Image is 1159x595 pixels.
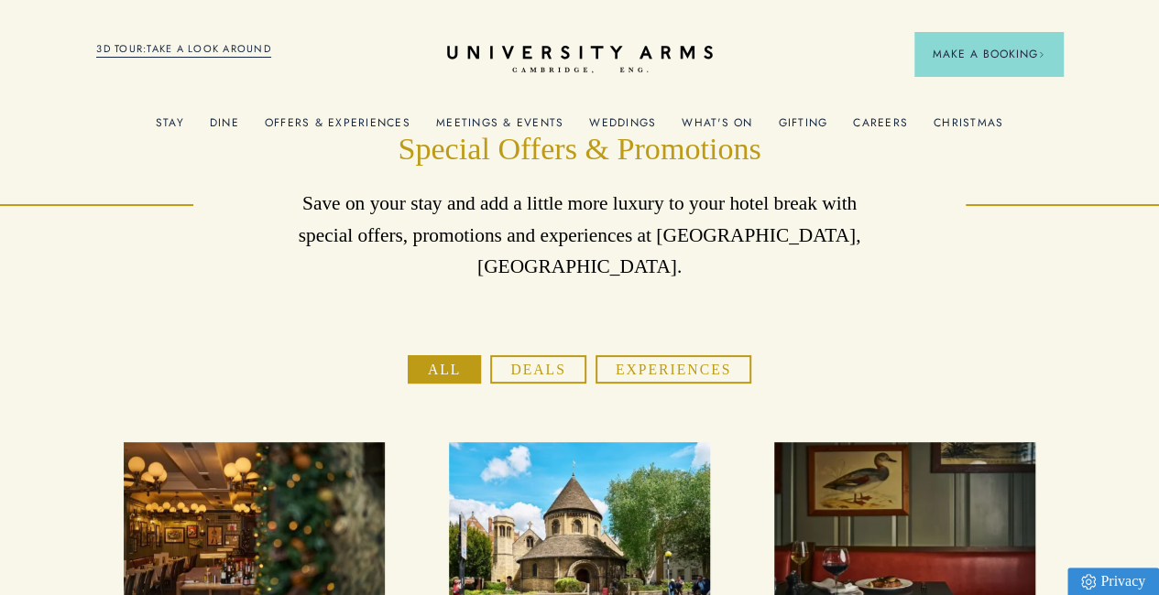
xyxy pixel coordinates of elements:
[589,116,656,140] a: Weddings
[682,116,752,140] a: What's On
[1067,568,1159,595] a: Privacy
[596,355,751,384] button: Experiences
[1038,51,1044,58] img: Arrow icon
[933,46,1044,62] span: Make a Booking
[408,355,481,384] button: All
[853,116,908,140] a: Careers
[490,355,586,384] button: Deals
[436,116,563,140] a: Meetings & Events
[210,116,239,140] a: Dine
[934,116,1003,140] a: Christmas
[778,116,827,140] a: Gifting
[96,41,271,58] a: 3D TOUR:TAKE A LOOK AROUND
[290,188,869,282] p: Save on your stay and add a little more luxury to your hotel break with special offers, promotion...
[1081,574,1096,590] img: Privacy
[290,128,869,169] h1: Special Offers & Promotions
[447,46,713,74] a: Home
[265,116,410,140] a: Offers & Experiences
[914,32,1063,76] button: Make a BookingArrow icon
[156,116,184,140] a: Stay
